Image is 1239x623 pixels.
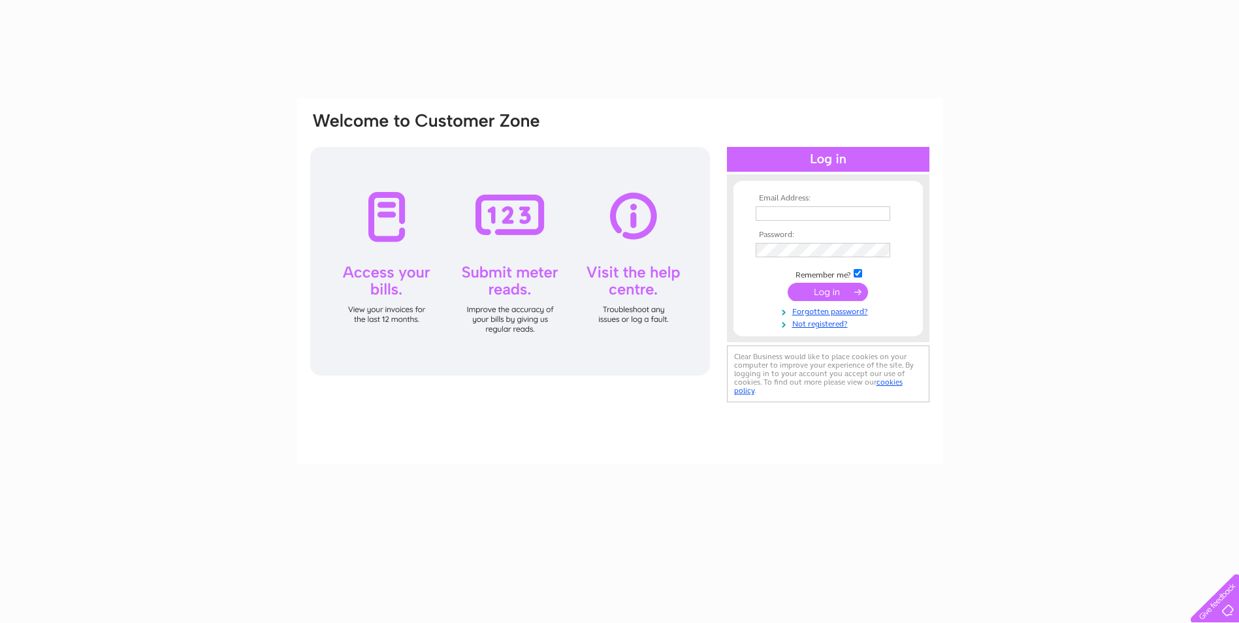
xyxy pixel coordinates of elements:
[788,283,868,301] input: Submit
[734,377,903,395] a: cookies policy
[756,317,904,329] a: Not registered?
[752,194,904,203] th: Email Address:
[727,345,929,402] div: Clear Business would like to place cookies on your computer to improve your experience of the sit...
[752,231,904,240] th: Password:
[756,304,904,317] a: Forgotten password?
[752,267,904,280] td: Remember me?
